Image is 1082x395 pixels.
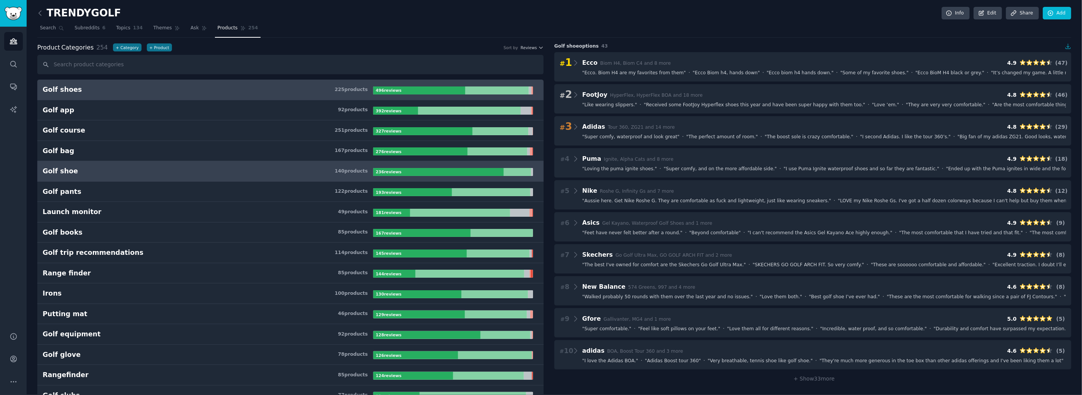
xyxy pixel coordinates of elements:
[1007,347,1017,355] div: 4.6
[218,25,238,32] span: Products
[953,134,955,141] span: ·
[767,70,834,77] span: " Ecco biom h4 hands down. "
[582,155,601,162] span: Puma
[335,188,368,195] div: 122 product s
[147,43,172,51] a: +Product
[834,198,835,205] span: ·
[723,326,724,333] span: ·
[582,166,657,173] span: " Loving the puma ignite shoes. "
[765,134,853,141] span: " The boost sole is crazy comfortable. "
[560,186,570,196] span: 5
[582,91,608,98] span: FootJoy
[113,43,141,51] button: +Category
[816,326,818,333] span: ·
[521,45,544,50] button: Reviews
[1055,251,1066,259] div: ( 8 )
[96,44,108,51] span: 254
[616,253,732,258] span: Go Golf Ultra Max, GO GOLF ARCH FIT and 2 more
[582,70,686,77] span: " Ecco. Biom H4 are my favorites from them "
[335,249,368,256] div: 114 product s
[37,243,544,263] a: Golf trip recommendations114products145reviews
[133,25,143,32] span: 134
[610,93,703,98] span: HyperFlex, HyperFlex BOA and 18 more
[685,230,687,237] span: ·
[761,134,762,141] span: ·
[560,60,565,67] span: #
[560,156,565,162] span: #
[560,124,565,131] span: #
[560,250,570,260] span: 7
[43,207,102,217] div: Launch monitor
[37,345,544,365] a: Golf glove78products126reviews
[560,188,565,194] span: #
[601,43,608,49] span: 43
[338,209,368,216] div: 49 product s
[836,70,838,77] span: ·
[1007,123,1017,131] div: 4.8
[604,317,671,322] span: Gallivanter, MG4 and 1 more
[37,182,544,202] a: Golf pants122products193reviews
[335,168,368,175] div: 140 product s
[819,358,1063,365] span: " They're much more generous in the toe box than other adidas offerings and I've been liking them...
[762,70,764,77] span: ·
[43,248,143,257] div: Golf trip recommendations
[37,161,544,182] a: Golf shoe140products236reviews
[1007,283,1017,291] div: 4.6
[376,231,402,235] b: 167 review s
[911,70,913,77] span: ·
[560,346,573,356] span: 10
[560,218,570,228] span: 6
[338,351,368,358] div: 78 product s
[43,146,74,156] div: Golf bag
[37,120,544,141] a: Golf course251products327reviews
[376,149,402,154] b: 276 review s
[600,189,674,194] span: Roshe G, Infinity Gs and 7 more
[338,310,368,317] div: 46 product s
[689,230,741,237] span: " Beyond comfortable "
[376,373,402,378] b: 124 review s
[560,252,565,258] span: #
[582,283,626,290] span: New Balance
[43,228,83,237] div: Golf books
[987,70,988,77] span: ·
[887,294,1057,301] span: " These are the most comfortable for walking since a pair of FJ Contours. "
[560,348,564,354] span: #
[582,251,613,258] span: Skechers
[805,294,807,301] span: ·
[37,141,544,162] a: Golf bag167products276reviews
[376,170,402,174] b: 236 review s
[1007,59,1017,67] div: 4.9
[376,312,402,317] b: 129 review s
[102,25,106,32] span: 6
[582,294,753,301] span: " Walked probably 50 rounds with them over the last year and no issues. "
[376,251,402,256] b: 145 review s
[784,166,939,173] span: " I use Puma Ignite waterproof shoes and so far they are fantastic. "
[872,102,899,109] span: " Love ‘em. "
[860,134,951,141] span: " I second Adidas. I like the tour 360’s. "
[815,358,817,365] span: ·
[376,88,402,93] b: 496 review s
[560,92,565,99] span: #
[708,358,813,365] span: " Very breathable, tennis shoe like golf shoe. "
[582,187,597,194] span: Nike
[37,80,544,100] a: Golf shoes225products496reviews
[1055,123,1066,131] div: ( 29 )
[37,43,94,53] span: Categories
[582,262,746,269] span: " The best I've owned for comfort are the Skechers Go Golf Ultra Max. "
[37,100,544,121] a: Golf app92products392reviews
[902,102,904,109] span: ·
[1055,59,1066,67] div: ( 47 )
[116,45,119,50] span: +
[153,25,172,32] span: Themes
[644,102,866,109] span: " Received some FootJoy Hyperflex shoes this year and have been super happy with them too. "
[72,22,108,38] a: Subreddits6
[1055,155,1066,163] div: ( 18 )
[560,314,570,324] span: 9
[582,219,600,226] span: Asics
[942,166,944,173] span: ·
[37,324,544,345] a: Golf equipment92products128reviews
[1055,91,1066,99] div: ( 46 )
[1007,155,1017,163] div: 4.9
[560,282,570,292] span: 8
[1026,230,1027,237] span: ·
